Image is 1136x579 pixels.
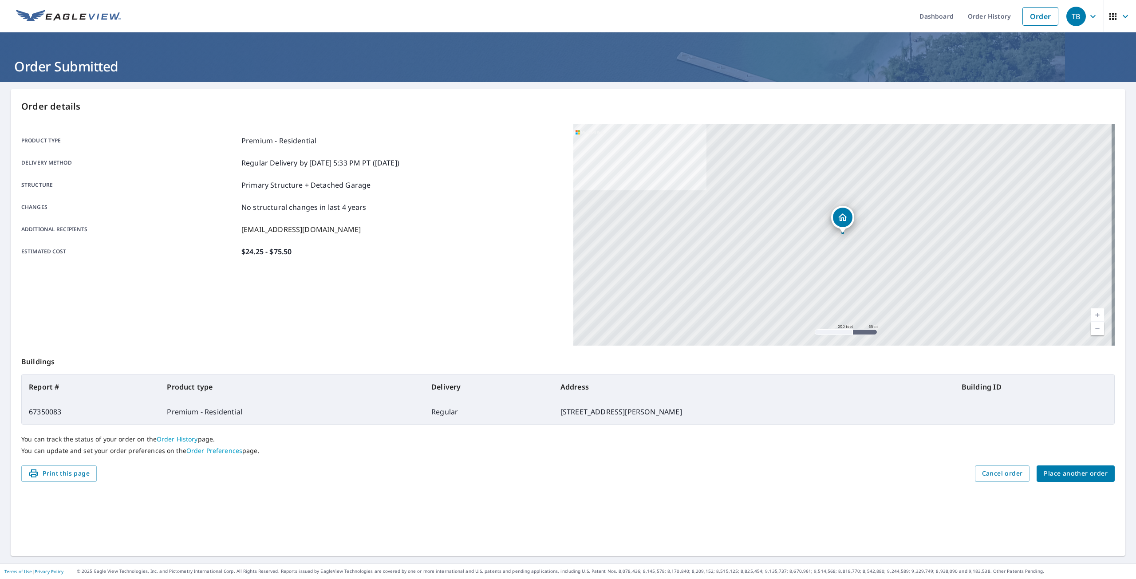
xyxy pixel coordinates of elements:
[160,399,424,424] td: Premium - Residential
[21,224,238,235] p: Additional recipients
[982,468,1023,479] span: Cancel order
[160,374,424,399] th: Product type
[1091,322,1104,335] a: Current Level 17, Zoom Out
[28,468,90,479] span: Print this page
[21,158,238,168] p: Delivery method
[11,57,1125,75] h1: Order Submitted
[424,399,553,424] td: Regular
[21,346,1115,374] p: Buildings
[21,100,1115,113] p: Order details
[22,399,160,424] td: 67350083
[831,206,854,233] div: Dropped pin, building 1, Residential property, 8171 E 148th Dr Thornton, CO 80602
[21,246,238,257] p: Estimated cost
[35,568,63,575] a: Privacy Policy
[975,465,1030,482] button: Cancel order
[77,568,1132,575] p: © 2025 Eagle View Technologies, Inc. and Pictometry International Corp. All Rights Reserved. Repo...
[1037,465,1115,482] button: Place another order
[157,435,198,443] a: Order History
[21,435,1115,443] p: You can track the status of your order on the page.
[1022,7,1058,26] a: Order
[955,374,1114,399] th: Building ID
[241,246,292,257] p: $24.25 - $75.50
[16,10,121,23] img: EV Logo
[241,202,367,213] p: No structural changes in last 4 years
[21,447,1115,455] p: You can update and set your order preferences on the page.
[241,180,371,190] p: Primary Structure + Detached Garage
[4,569,63,574] p: |
[1044,468,1108,479] span: Place another order
[1066,7,1086,26] div: TB
[241,224,361,235] p: [EMAIL_ADDRESS][DOMAIN_NAME]
[22,374,160,399] th: Report #
[4,568,32,575] a: Terms of Use
[21,180,238,190] p: Structure
[241,158,399,168] p: Regular Delivery by [DATE] 5:33 PM PT ([DATE])
[186,446,242,455] a: Order Preferences
[553,374,955,399] th: Address
[21,465,97,482] button: Print this page
[21,202,238,213] p: Changes
[1091,308,1104,322] a: Current Level 17, Zoom In
[241,135,316,146] p: Premium - Residential
[21,135,238,146] p: Product type
[553,399,955,424] td: [STREET_ADDRESS][PERSON_NAME]
[424,374,553,399] th: Delivery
